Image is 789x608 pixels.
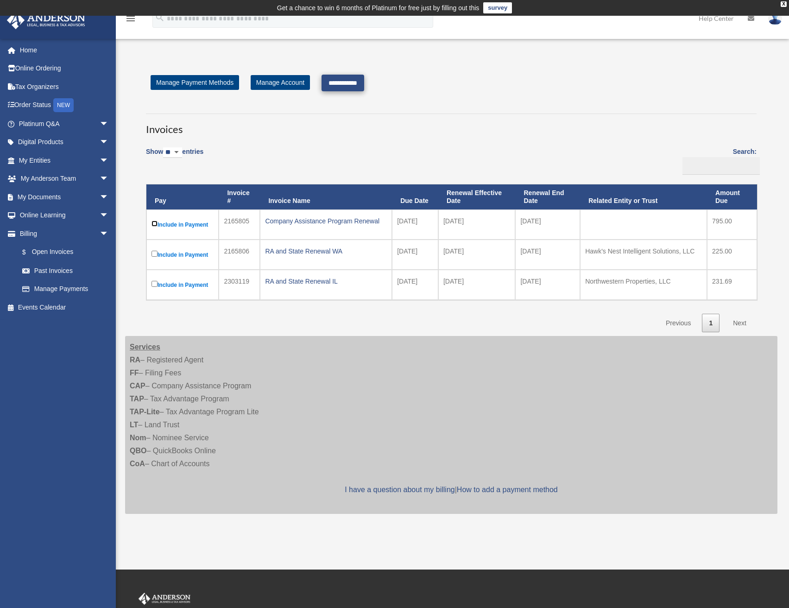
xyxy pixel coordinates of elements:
[580,270,707,300] td: Northwestern Properties, LLC
[6,59,123,78] a: Online Ordering
[13,261,118,280] a: Past Invoices
[392,209,438,240] td: [DATE]
[130,483,773,496] p: |
[392,240,438,270] td: [DATE]
[130,408,160,416] strong: TAP-Lite
[53,98,74,112] div: NEW
[251,75,310,90] a: Manage Account
[151,281,158,287] input: Include in Payment
[13,280,118,298] a: Manage Payments
[6,114,123,133] a: Platinum Q&Aarrow_drop_down
[146,184,219,209] th: Pay: activate to sort column descending
[265,275,387,288] div: RA and State Renewal IL
[130,356,140,364] strong: RA
[6,298,123,317] a: Events Calendar
[100,151,118,170] span: arrow_drop_down
[682,157,760,175] input: Search:
[6,224,118,243] a: Billingarrow_drop_down
[130,343,160,351] strong: Services
[6,41,123,59] a: Home
[130,369,139,377] strong: FF
[100,114,118,133] span: arrow_drop_down
[702,314,720,333] a: 1
[6,77,123,96] a: Tax Organizers
[438,240,516,270] td: [DATE]
[100,224,118,243] span: arrow_drop_down
[130,382,145,390] strong: CAP
[515,184,580,209] th: Renewal End Date: activate to sort column ascending
[125,336,777,514] div: – Registered Agent – Filing Fees – Company Assistance Program – Tax Advantage Program – Tax Advan...
[27,247,32,258] span: $
[707,270,757,300] td: 231.69
[457,486,558,494] a: How to add a payment method
[219,184,260,209] th: Invoice #: activate to sort column ascending
[6,188,123,206] a: My Documentsarrow_drop_down
[151,249,214,260] label: Include in Payment
[130,395,144,403] strong: TAP
[137,593,192,605] img: Anderson Advisors Platinum Portal
[130,460,145,468] strong: CoA
[163,147,182,158] select: Showentries
[277,2,480,13] div: Get a chance to win 6 months of Platinum for free just by filling out this
[151,75,239,90] a: Manage Payment Methods
[515,270,580,300] td: [DATE]
[151,219,214,230] label: Include in Payment
[130,447,146,455] strong: QBO
[392,184,438,209] th: Due Date: activate to sort column ascending
[580,240,707,270] td: Hawk's Nest Intelligent Solutions, LLC
[151,279,214,291] label: Include in Payment
[100,170,118,189] span: arrow_drop_down
[707,240,757,270] td: 225.00
[707,184,757,209] th: Amount Due: activate to sort column ascending
[6,96,123,115] a: Order StatusNEW
[219,270,260,300] td: 2303119
[100,188,118,207] span: arrow_drop_down
[515,209,580,240] td: [DATE]
[100,206,118,225] span: arrow_drop_down
[13,243,114,262] a: $Open Invoices
[265,215,387,228] div: Company Assistance Program Renewal
[726,314,753,333] a: Next
[146,114,757,137] h3: Invoices
[707,209,757,240] td: 795.00
[260,184,392,209] th: Invoice Name: activate to sort column ascending
[515,240,580,270] td: [DATE]
[125,16,136,24] a: menu
[4,11,88,29] img: Anderson Advisors Platinum Portal
[6,170,123,188] a: My Anderson Teamarrow_drop_down
[483,2,512,13] a: survey
[6,133,123,152] a: Digital Productsarrow_drop_down
[151,251,158,257] input: Include in Payment
[679,146,757,175] label: Search:
[438,209,516,240] td: [DATE]
[219,209,260,240] td: 2165805
[265,245,387,258] div: RA and State Renewal WA
[659,314,698,333] a: Previous
[345,486,454,494] a: I have a question about my billing
[6,151,123,170] a: My Entitiesarrow_drop_down
[155,13,165,23] i: search
[438,184,516,209] th: Renewal Effective Date: activate to sort column ascending
[130,434,146,442] strong: Nom
[151,221,158,227] input: Include in Payment
[580,184,707,209] th: Related Entity or Trust: activate to sort column ascending
[100,133,118,152] span: arrow_drop_down
[392,270,438,300] td: [DATE]
[146,146,203,167] label: Show entries
[125,13,136,24] i: menu
[768,12,782,25] img: User Pic
[219,240,260,270] td: 2165806
[6,206,123,225] a: Online Learningarrow_drop_down
[781,1,787,7] div: close
[438,270,516,300] td: [DATE]
[130,421,138,429] strong: LT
